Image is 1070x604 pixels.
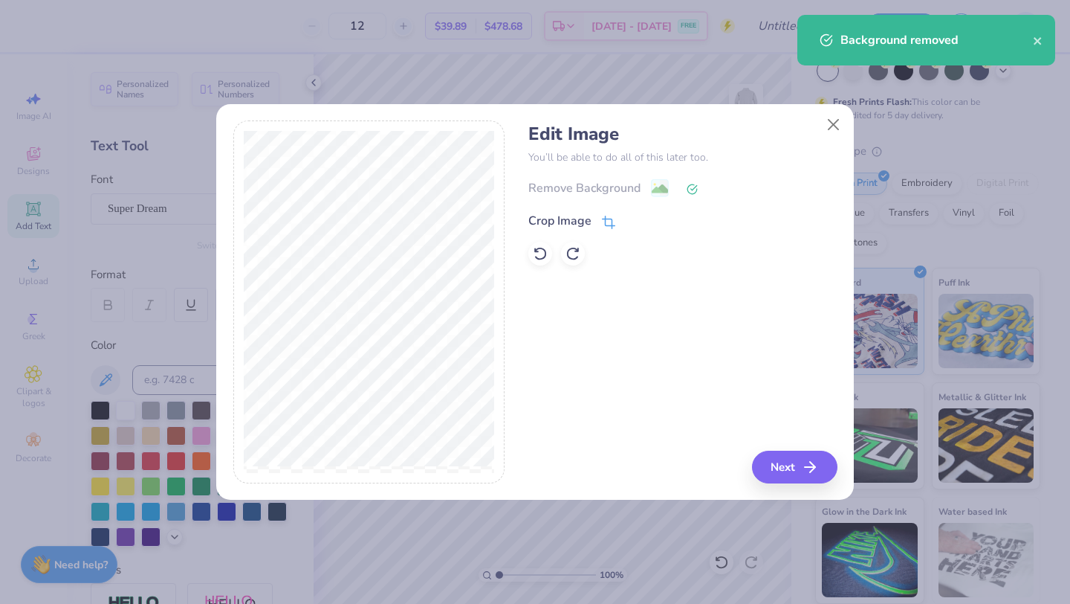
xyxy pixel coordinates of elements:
button: Next [752,451,837,483]
div: Crop Image [528,212,591,230]
p: You’ll be able to do all of this later too. [528,150,837,165]
div: Background removed [840,31,1033,49]
button: Close [820,110,848,138]
h4: Edit Image [528,123,837,145]
button: close [1033,31,1043,49]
